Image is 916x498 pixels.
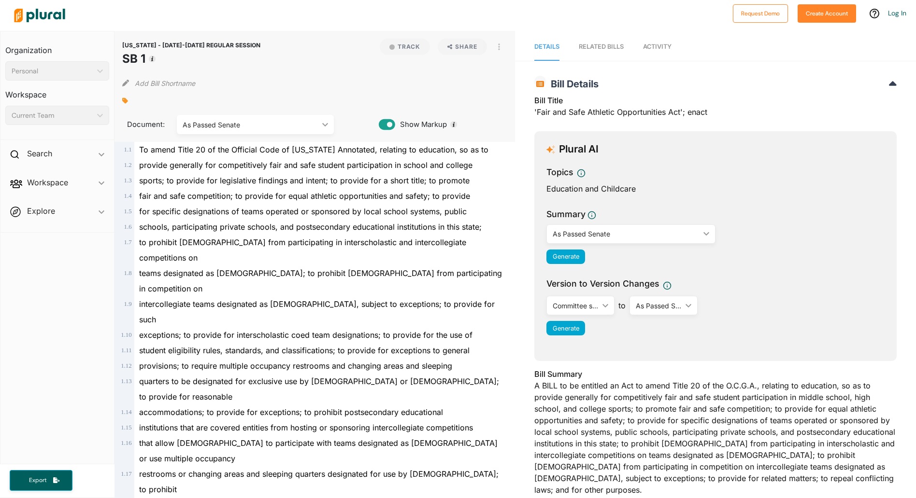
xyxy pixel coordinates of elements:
h3: Bill Title [534,95,897,106]
h3: Workspace [5,81,109,102]
span: to [615,300,630,311]
h3: Organization [5,36,109,57]
span: Export [22,476,53,484]
h3: Bill Summary [534,368,897,380]
div: Add tags [122,94,128,108]
span: 1 . 6 [124,223,132,230]
h3: Plural AI [559,143,599,155]
span: 1 . 16 [121,440,131,446]
span: [US_STATE] - [DATE]-[DATE] REGULAR SESSION [122,41,260,49]
a: Details [534,33,559,61]
span: 1 . 12 [121,362,131,369]
a: Activity [643,33,672,61]
button: Create Account [798,4,856,23]
a: Create Account [798,8,856,18]
div: As Passed Senate [636,301,682,311]
span: 1 . 15 [121,424,131,431]
span: accommodations; to provide for exceptions; to prohibit postsecondary educational [139,407,443,417]
button: Add Bill Shortname [135,75,195,91]
span: Details [534,43,559,50]
span: institutions that are covered entities from hosting or sponsoring intercollegiate competitions [139,423,473,432]
span: provide generally for competitively fair and safe student participation in school and college [139,160,472,170]
span: that allow [DEMOGRAPHIC_DATA] to participate with teams designated as [DEMOGRAPHIC_DATA] or use m... [139,438,498,463]
button: Share [434,39,491,55]
span: To amend Title 20 of the Official Code of [US_STATE] Annotated, relating to education, so as to [139,145,488,154]
button: Track [380,39,430,55]
span: exceptions; to provide for interscholastic coed team designations; to provide for the use of [139,330,472,340]
h3: Topics [546,166,573,179]
div: As Passed Senate [183,120,318,130]
div: Education and Childcare [546,183,885,194]
span: teams designated as [DEMOGRAPHIC_DATA]; to prohibit [DEMOGRAPHIC_DATA] from participating in comp... [139,268,502,293]
span: Generate [553,253,579,260]
div: As Passed Senate [553,229,700,239]
span: fair and safe competition; to provide for equal athletic opportunities and safety; to provide [139,191,470,201]
a: Request Demo [733,8,788,18]
div: Tooltip anchor [449,120,458,129]
div: 'Fair and Safe Athletic Opportunities Act'; enact [534,95,897,124]
span: to prohibit [DEMOGRAPHIC_DATA] from participating in interscholastic and intercollegiate competit... [139,237,466,263]
span: for specific designations of teams operated or sponsored by local school systems, public [139,207,467,216]
span: 1 . 14 [121,409,131,415]
span: intercollegiate teams designated as [DEMOGRAPHIC_DATA], subject to exceptions; to provide for such [139,299,495,324]
span: 1 . 5 [124,208,132,215]
span: 1 . 4 [124,193,132,199]
span: 1 . 13 [121,378,131,385]
button: Generate [546,249,585,264]
span: Document: [122,119,165,130]
span: Generate [553,325,579,332]
span: student eligibility rules, standards, and classifications; to provide for exceptions to general [139,346,470,355]
span: restrooms or changing areas and sleeping quarters designated for use by [DEMOGRAPHIC_DATA]; to pr... [139,469,499,494]
div: RELATED BILLS [579,42,624,51]
span: 1 . 1 [124,146,132,153]
a: RELATED BILLS [579,33,624,61]
span: 1 . 3 [124,177,132,184]
button: Request Demo [733,4,788,23]
a: Log In [888,9,906,17]
div: Current Team [12,111,93,121]
button: Share [438,39,487,55]
h3: Summary [546,208,586,221]
span: 1 . 17 [121,470,131,477]
span: 1 . 10 [121,332,131,338]
span: schools, participating private schools, and postsecondary educational institutions in this state; [139,222,482,232]
span: 1 . 8 [124,270,132,277]
h1: SB 1 [122,50,260,68]
h2: Search [27,148,52,159]
span: quarters to be designated for exclusive use by [DEMOGRAPHIC_DATA] or [DEMOGRAPHIC_DATA]; to provi... [139,376,499,401]
span: Show Markup [395,119,447,130]
button: Export [10,470,72,491]
span: 1 . 2 [124,162,132,168]
div: Personal [12,66,93,76]
span: 1 . 7 [124,239,132,246]
button: Generate [546,321,585,335]
span: Activity [643,43,672,50]
span: sports; to provide for legislative findings and intent; to provide for a short title; to promote [139,176,470,185]
span: 1 . 9 [124,301,132,307]
span: Version to Version Changes [546,277,659,290]
div: Tooltip anchor [148,55,157,63]
span: provisions; to require multiple occupancy restrooms and changing areas and sleeping [139,361,452,371]
span: 1 . 11 [121,347,132,354]
span: Bill Details [546,78,599,90]
div: Committee sub LC 49 2184S [553,301,599,311]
